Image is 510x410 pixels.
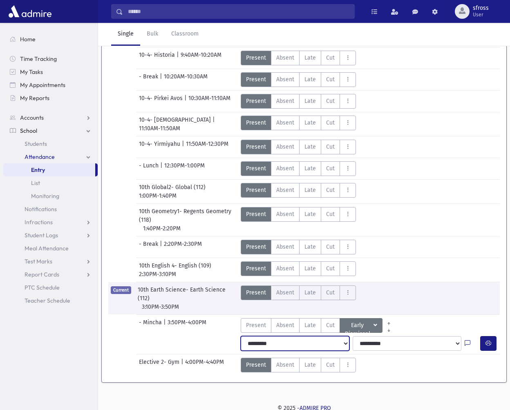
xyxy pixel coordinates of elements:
span: Meal Attendance [25,245,69,252]
span: 10-4- Yirmiyahu [139,140,182,154]
span: | [212,116,217,124]
a: Teacher Schedule [3,294,98,307]
span: Cut [326,288,335,297]
span: PTC Schedule [25,284,60,291]
a: Meal Attendance [3,242,98,255]
span: 9:40AM-10:20AM [181,51,221,65]
span: Cut [326,210,335,218]
span: Present [246,118,266,127]
span: Cut [326,321,335,330]
div: AttTypes [241,94,356,109]
span: Present [246,53,266,62]
span: Absent [276,264,294,273]
span: Cut [326,53,335,62]
span: Late [304,75,316,84]
span: sfross [473,5,489,11]
span: Late [304,210,316,218]
span: 10-4- [DEMOGRAPHIC_DATA] [139,116,212,124]
span: | [160,72,164,87]
span: 10:20AM-10:30AM [164,72,208,87]
span: Current [111,286,131,294]
span: Home [20,36,36,43]
a: Attendance [3,150,98,163]
span: Student Logs [25,232,58,239]
span: My Reports [20,94,49,102]
span: Present [246,321,266,330]
span: - Mincha [139,318,163,333]
a: Report Cards [3,268,98,281]
span: Absent [276,288,294,297]
a: My Appointments [3,78,98,91]
span: Cut [326,186,335,194]
span: Absent [276,243,294,251]
img: AdmirePro [7,3,54,20]
span: Entry [31,166,45,174]
span: Present [246,164,266,173]
button: Early Dismissal [340,318,382,333]
span: Late [304,164,316,173]
span: Cut [326,75,335,84]
span: Absent [276,210,294,218]
span: Late [304,97,316,105]
a: PTC Schedule [3,281,98,294]
span: 3:50PM-4:00PM [168,318,206,333]
div: AttTypes [241,116,356,130]
a: Classroom [165,23,205,46]
span: Absent [276,75,294,84]
a: All Later [382,325,395,331]
span: - Lunch [139,161,160,176]
a: Infractions [3,216,98,229]
a: Monitoring [3,189,98,203]
span: List [31,179,40,187]
input: Search [123,4,354,19]
a: Accounts [3,111,98,124]
span: Absent [276,97,294,105]
span: Early Dismissal [345,321,372,330]
span: My Tasks [20,68,43,76]
span: 11:50AM-12:30PM [186,140,228,154]
span: Elective 2- Gym [139,358,181,372]
span: Late [304,53,316,62]
span: Cut [326,264,335,273]
span: Absent [276,321,294,330]
span: 12:30PM-1:00PM [164,161,205,176]
span: 10:30AM-11:10AM [188,94,230,109]
span: Accounts [20,114,44,121]
span: | [163,318,168,333]
span: Absent [276,53,294,62]
div: AttTypes [241,207,356,222]
div: AttTypes [241,51,356,65]
span: Late [304,143,316,151]
span: Present [246,186,266,194]
span: Late [304,361,316,369]
a: Notifications [3,203,98,216]
span: - Break [139,72,160,87]
span: Cut [326,143,335,151]
span: Late [304,243,316,251]
div: AttTypes [241,240,356,254]
span: 1:00PM-1:40PM [139,192,177,200]
span: 10th Geometry1- Regents Geometry (118) [139,207,234,224]
div: AttTypes [241,358,356,372]
span: School [20,127,37,134]
span: 10-4- Historia [139,51,177,65]
span: | [182,140,186,154]
span: Absent [276,361,294,369]
a: Bulk [140,23,165,46]
span: 10-4- Pirkei Avos [139,94,184,109]
span: My Appointments [20,81,65,89]
a: My Reports [3,91,98,105]
span: 4:00PM-4:40PM [185,358,224,372]
span: Late [304,264,316,273]
span: Cut [326,243,335,251]
div: AttTypes [241,161,356,176]
span: 10th Global2- Global (112) [139,183,207,192]
span: Infractions [25,218,53,226]
span: 2:20PM-2:30PM [164,240,202,254]
span: Present [246,361,266,369]
span: Present [246,75,266,84]
span: Present [246,264,266,273]
span: Present [246,210,266,218]
div: AttTypes [241,285,356,300]
a: All Prior [382,318,395,325]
